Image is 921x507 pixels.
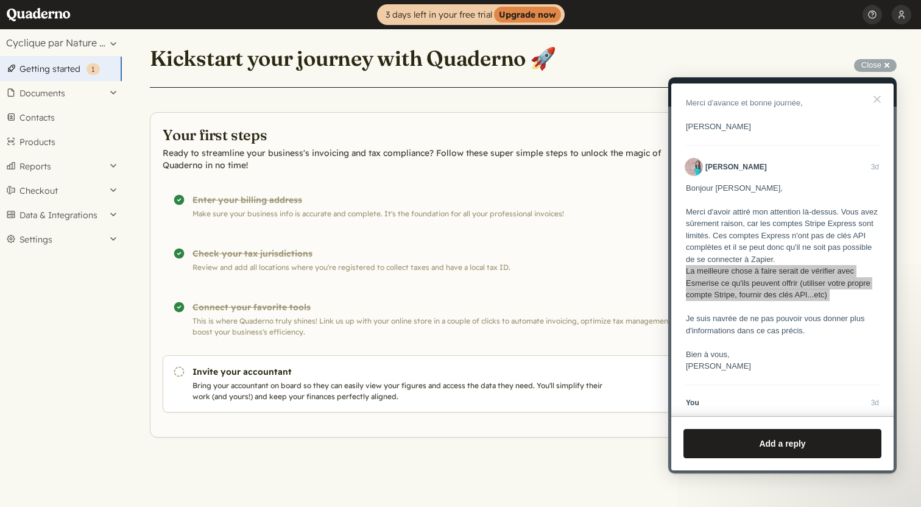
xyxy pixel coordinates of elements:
[192,380,608,402] p: Bring your accountant on board so they can easily view your figures and access the data they need...
[91,65,95,74] span: 1
[163,147,700,171] p: Ready to streamline your business's invoicing and tax compliance? Follow these super simple steps...
[854,59,897,72] button: Close
[861,60,881,69] span: Close
[192,366,608,378] h3: Invite your accountant
[163,125,700,144] h2: Your first steps
[494,7,561,23] strong: Upgrade now
[668,77,897,473] iframe: Help Scout Beacon - Live Chat, Contact Form, and Knowledge Base
[377,4,565,25] a: 3 days left in your free trialUpgrade now
[163,355,700,413] a: Invite your accountant Bring your accountant on board so they can easily view your figures and ac...
[150,45,556,72] h1: Kickstart your journey with Quaderno 🚀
